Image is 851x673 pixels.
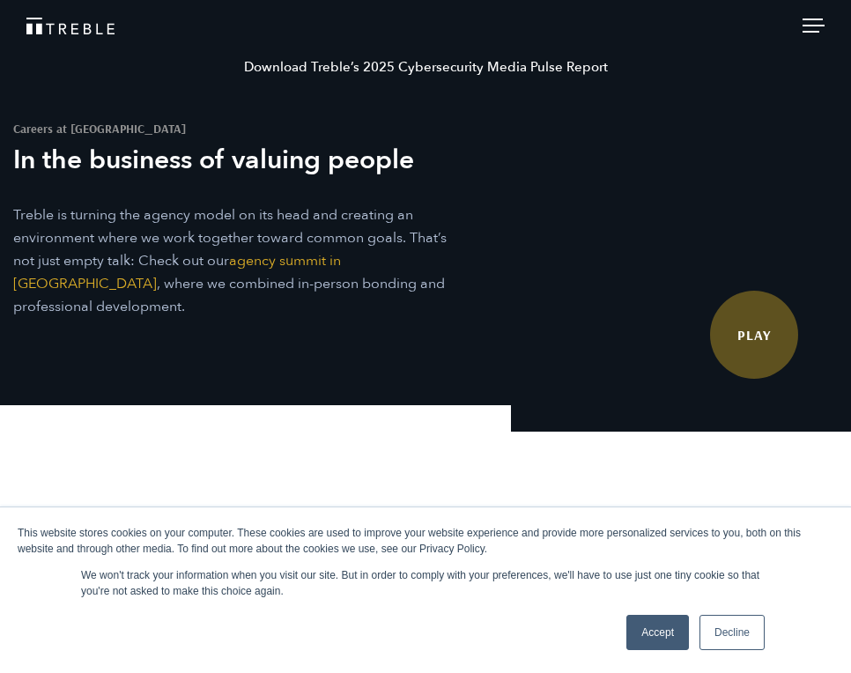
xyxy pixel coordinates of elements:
p: Treble is turning the agency model on its head and creating an environment where we work together... [13,203,466,318]
a: Accept [626,615,689,650]
h1: Careers at [GEOGRAPHIC_DATA] [13,122,466,135]
h3: In the business of valuing people [13,144,466,177]
img: Treble logo [26,18,115,34]
a: Decline [699,615,765,650]
a: Treble Homepage [26,18,825,34]
p: We won't track your information when you visit our site. But in order to comply with your prefere... [81,567,770,599]
div: This website stores cookies on your computer. These cookies are used to improve your website expe... [18,525,833,557]
a: Watch Video [710,291,798,379]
